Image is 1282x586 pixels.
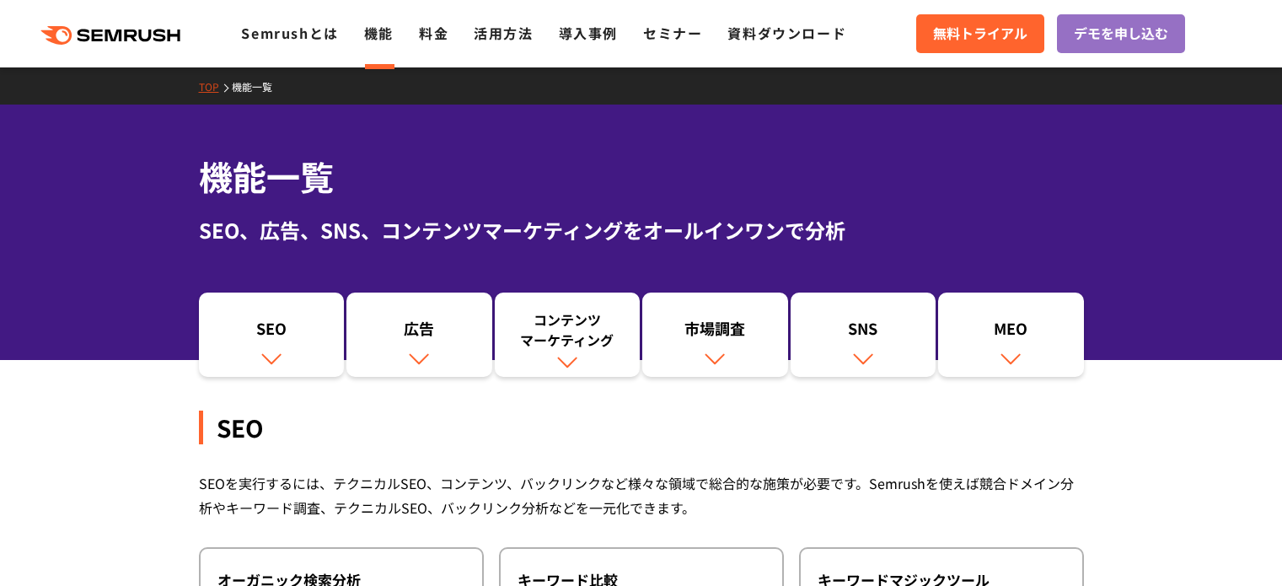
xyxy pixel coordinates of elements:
div: SEO [199,411,1084,444]
h1: 機能一覧 [199,152,1084,202]
a: 広告 [346,293,492,377]
a: セミナー [643,23,702,43]
a: 機能一覧 [232,79,285,94]
div: MEO [947,318,1075,347]
a: 無料トライアル [916,14,1044,53]
span: デモを申し込む [1074,23,1168,45]
a: MEO [938,293,1084,377]
a: 機能 [364,23,394,43]
div: コンテンツ マーケティング [503,309,632,350]
div: SEO、広告、SNS、コンテンツマーケティングをオールインワンで分析 [199,215,1084,245]
a: Semrushとは [241,23,338,43]
a: デモを申し込む [1057,14,1185,53]
div: 広告 [355,318,484,347]
div: SEO [207,318,336,347]
a: コンテンツマーケティング [495,293,641,377]
a: 資料ダウンロード [727,23,846,43]
a: SNS [791,293,936,377]
a: 料金 [419,23,448,43]
div: SEOを実行するには、テクニカルSEO、コンテンツ、バックリンクなど様々な領域で総合的な施策が必要です。Semrushを使えば競合ドメイン分析やキーワード調査、テクニカルSEO、バックリンク分析... [199,471,1084,520]
div: SNS [799,318,928,347]
span: 無料トライアル [933,23,1027,45]
a: TOP [199,79,232,94]
a: 活用方法 [474,23,533,43]
a: 導入事例 [559,23,618,43]
a: 市場調査 [642,293,788,377]
div: 市場調査 [651,318,780,347]
a: SEO [199,293,345,377]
